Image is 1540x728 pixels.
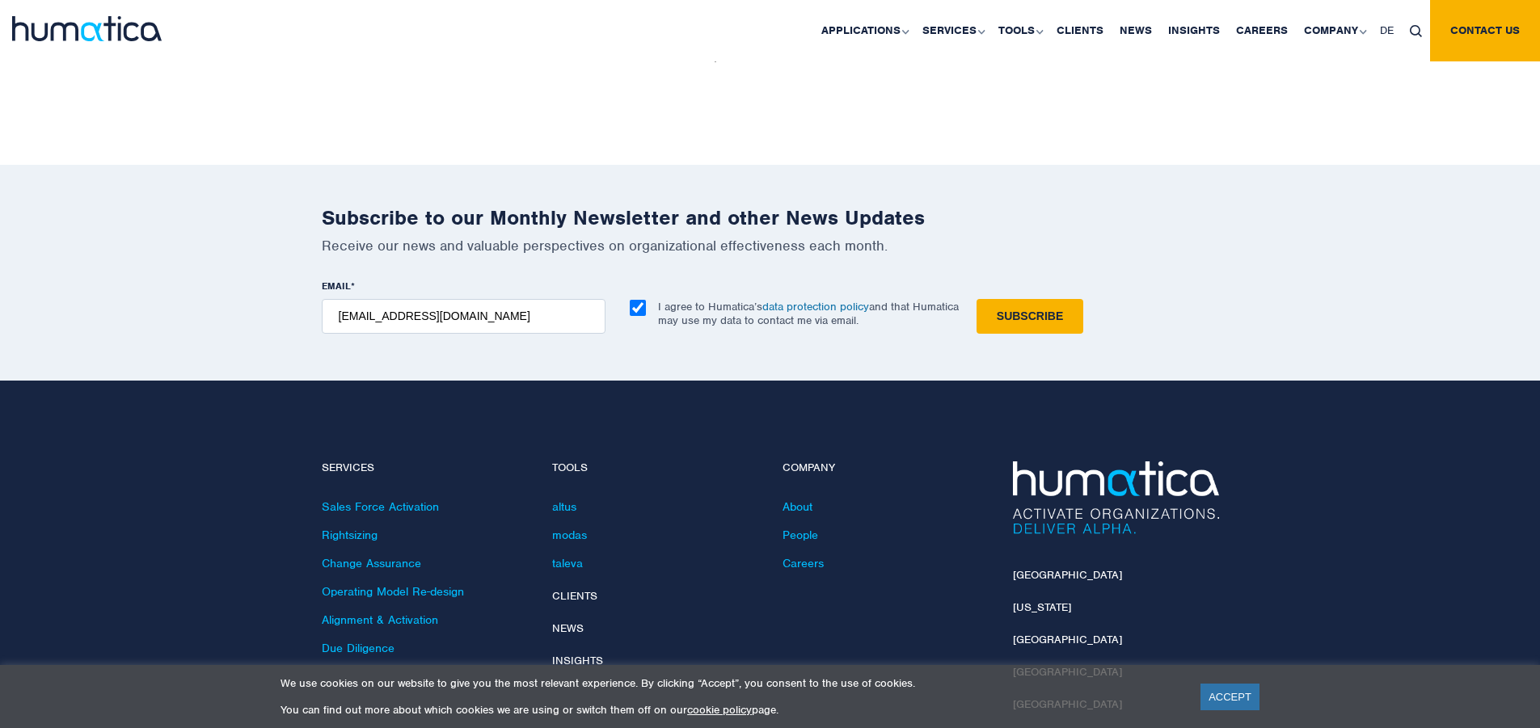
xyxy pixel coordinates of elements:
[1380,23,1394,37] span: DE
[552,621,584,635] a: News
[322,556,421,570] a: Change Assurance
[552,499,576,514] a: altus
[281,703,1180,717] p: You can find out more about which cookies we are using or switch them off on our page.
[658,300,959,327] p: I agree to Humatica’s and that Humatica may use my data to contact me via email.
[12,16,162,41] img: logo
[552,589,597,603] a: Clients
[322,461,528,475] h4: Services
[322,584,464,599] a: Operating Model Re-design
[322,237,1219,255] p: Receive our news and valuable perspectives on organizational effectiveness each month.
[1013,633,1122,646] a: [GEOGRAPHIC_DATA]
[552,528,587,542] a: modas
[322,205,1219,230] h2: Subscribe to our Monthly Newsletter and other News Updates
[687,703,752,717] a: cookie policy
[322,528,378,542] a: Rightsizing
[322,499,439,514] a: Sales Force Activation
[552,654,603,667] a: Insights
[552,556,583,570] a: taleva
[1410,25,1422,37] img: search_icon
[630,300,646,316] input: I agree to Humatica’sdata protection policyand that Humatica may use my data to contact me via em...
[322,280,351,292] span: EMAIL
[783,499,812,514] a: About
[1013,461,1219,534] img: Humatica
[1013,568,1122,582] a: [GEOGRAPHIC_DATA]
[977,299,1083,334] input: Subscribe
[1200,684,1259,710] a: ACCEPT
[762,300,869,314] a: data protection policy
[783,556,824,570] a: Careers
[281,676,1180,690] p: We use cookies on our website to give you the most relevant experience. By clicking “Accept”, you...
[322,299,605,334] input: name@company.com
[783,461,989,475] h4: Company
[552,461,758,475] h4: Tools
[783,528,818,542] a: People
[322,641,394,655] a: Due Diligence
[322,612,438,627] a: Alignment & Activation
[1013,600,1071,614] a: [US_STATE]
